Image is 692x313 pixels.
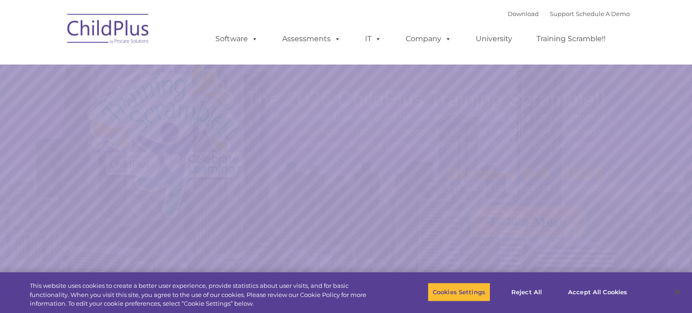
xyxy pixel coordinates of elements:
[527,30,615,48] a: Training Scramble!!
[428,282,490,302] button: Cookies Settings
[63,7,154,53] img: ChildPlus by Procare Solutions
[206,30,267,48] a: Software
[667,282,687,302] button: Close
[467,30,521,48] a: University
[470,206,586,237] a: Learn More
[273,30,350,48] a: Assessments
[356,30,391,48] a: IT
[508,10,630,17] font: |
[397,30,461,48] a: Company
[576,10,630,17] a: Schedule A Demo
[508,10,539,17] a: Download
[550,10,574,17] a: Support
[563,282,632,302] button: Accept All Cookies
[498,282,555,302] button: Reject All
[30,281,381,308] div: This website uses cookies to create a better user experience, provide statistics about user visit...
